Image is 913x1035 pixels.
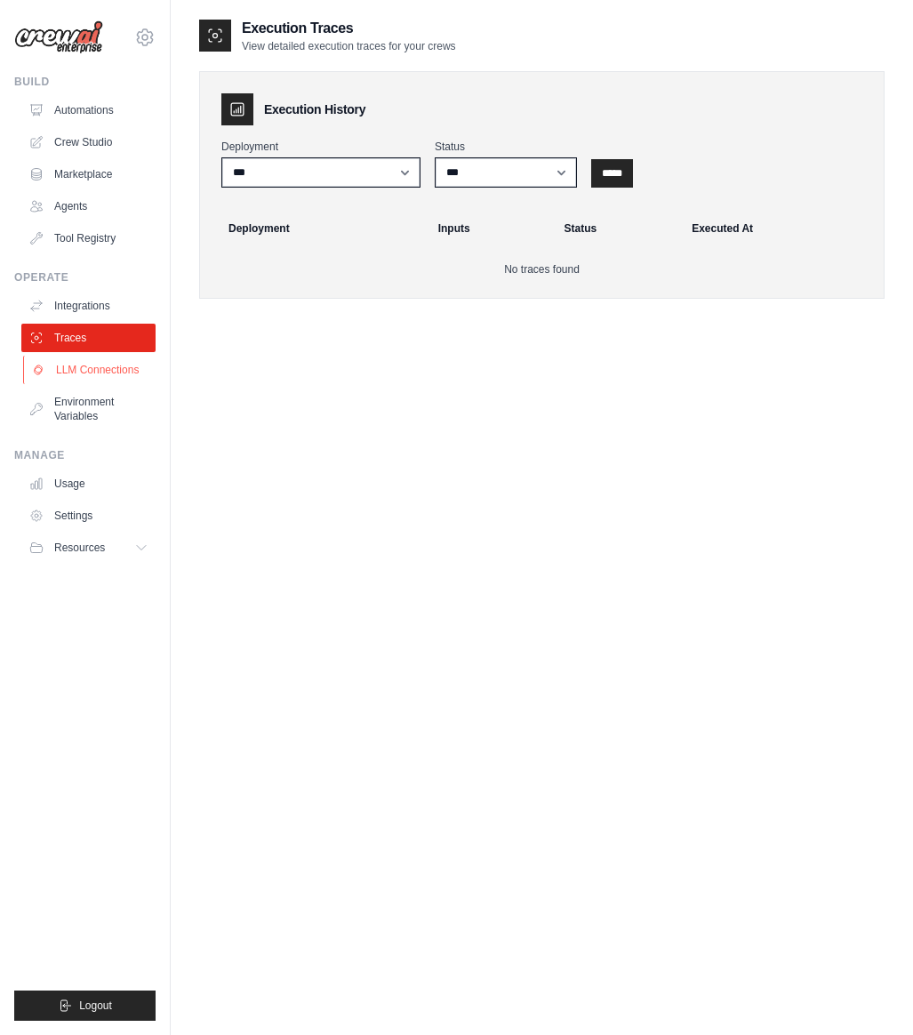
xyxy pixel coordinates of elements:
img: Logo [14,20,103,54]
button: Resources [21,534,156,562]
a: Agents [21,192,156,221]
h3: Execution History [264,100,365,118]
span: Logout [79,999,112,1013]
a: Settings [21,501,156,530]
a: Crew Studio [21,128,156,156]
a: Tool Registry [21,224,156,253]
th: Status [554,209,682,248]
a: Usage [21,469,156,498]
a: Traces [21,324,156,352]
a: Environment Variables [21,388,156,430]
label: Deployment [221,140,420,154]
a: LLM Connections [23,356,157,384]
th: Inputs [428,209,554,248]
div: Manage [14,448,156,462]
a: Automations [21,96,156,124]
label: Status [435,140,577,154]
th: Deployment [207,209,428,248]
p: View detailed execution traces for your crews [242,39,456,53]
div: Build [14,75,156,89]
button: Logout [14,991,156,1021]
th: Executed At [681,209,877,248]
span: Resources [54,541,105,555]
a: Integrations [21,292,156,320]
div: Operate [14,270,156,285]
p: No traces found [221,262,862,277]
h2: Execution Traces [242,18,456,39]
a: Marketplace [21,160,156,189]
